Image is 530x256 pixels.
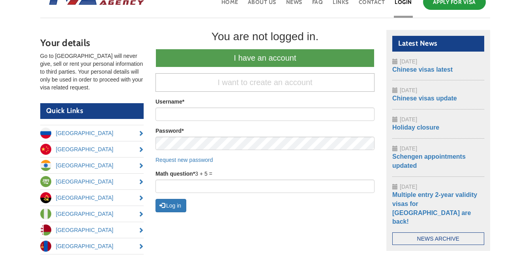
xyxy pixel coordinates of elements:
span: [DATE] [400,58,417,65]
a: [GEOGRAPHIC_DATA] [40,141,144,157]
a: Holiday closure [392,124,439,131]
span: [DATE] [400,116,417,122]
button: Log in [155,199,186,212]
span: [DATE] [400,87,417,93]
label: Math question [155,170,195,178]
h3: Your details [40,38,144,48]
a: Chinese visas latest [392,66,453,73]
h2: Latest News [392,36,484,52]
a: [GEOGRAPHIC_DATA] [40,238,144,254]
a: News Archive [392,232,484,245]
div: 3 + 5 = [155,170,375,193]
span: This field is required. [182,98,184,105]
a: [GEOGRAPHIC_DATA] [40,206,144,222]
span: This field is required. [182,128,184,134]
div: You are not logged in. [155,30,375,43]
span: [DATE] [400,184,417,190]
a: I have an account [155,49,375,67]
a: [GEOGRAPHIC_DATA] [40,222,144,238]
a: Schengen appointments updated [392,153,466,169]
a: Multiple entry 2-year validity visas for [GEOGRAPHIC_DATA] are back! [392,191,477,225]
a: [GEOGRAPHIC_DATA] [40,174,144,189]
a: I want to create an account [155,73,375,92]
a: Request new password [155,157,213,163]
a: [GEOGRAPHIC_DATA] [40,158,144,173]
a: Chinese visas update [392,95,457,102]
span: [DATE] [400,145,417,152]
a: [GEOGRAPHIC_DATA] [40,190,144,206]
label: Username [155,98,184,106]
span: This field is required. [193,171,195,177]
a: [GEOGRAPHIC_DATA] [40,125,144,141]
label: Password [155,127,184,135]
p: Go to [GEOGRAPHIC_DATA] will never give, sell or rent your personal information to third parties.... [40,52,144,91]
